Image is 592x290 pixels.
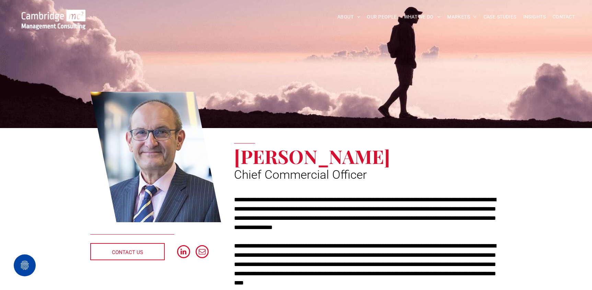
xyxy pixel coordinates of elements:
[177,245,190,260] a: linkedin
[480,12,520,22] a: CASE STUDIES
[22,10,85,29] img: Go to Homepage
[444,12,480,22] a: MARKETS
[363,12,400,22] a: OUR PEOPLE
[520,12,549,22] a: INSIGHTS
[234,143,390,169] span: [PERSON_NAME]
[334,12,364,22] a: ABOUT
[401,12,444,22] a: WHAT WE DO
[90,243,165,260] a: CONTACT US
[234,168,367,182] span: Chief Commercial Officer
[549,12,578,22] a: CONTACT
[196,245,209,260] a: email
[112,244,143,261] span: CONTACT US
